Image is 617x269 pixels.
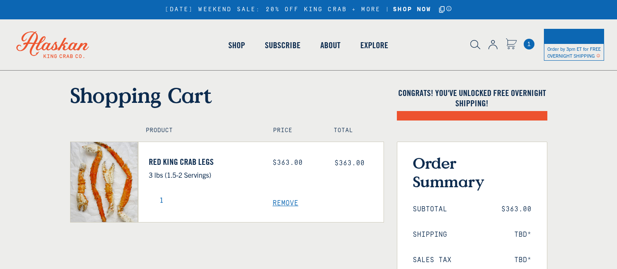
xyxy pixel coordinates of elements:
[413,231,447,239] span: Shipping
[149,169,260,180] p: 3 lbs (1.5-2 Servings)
[524,39,534,49] a: Cart
[446,6,452,14] a: Announcement Bar Modal
[273,199,384,207] a: Remove
[397,88,547,108] h4: Congrats! You've unlocked FREE OVERNIGHT SHIPPING!
[506,38,517,51] a: Cart
[149,157,260,167] a: Red King Crab Legs
[470,40,480,49] img: search
[273,127,315,134] h4: Price
[165,5,452,15] div: [DATE] WEEKEND SALE: 20% OFF KING CRAB + MORE |
[334,127,376,134] h4: Total
[596,53,600,59] span: Shipping Notice Icon
[524,39,534,49] span: 1
[390,6,434,13] a: SHOP NOW
[4,19,101,70] img: Alaskan King Crab Co. logo
[501,205,531,213] span: $363.00
[488,40,497,49] img: account
[70,83,384,108] h1: Shopping Cart
[218,21,255,70] a: Shop
[350,21,398,70] a: Explore
[273,159,322,167] div: $363.00
[413,205,447,213] span: Subtotal
[255,21,310,70] a: Subscribe
[413,154,531,191] h3: Order Summary
[71,142,138,222] img: Red King Crab Legs - 3 lbs (1.5-2 Servings)
[146,127,255,134] h4: Product
[547,46,601,59] span: Order by 3pm ET for FREE OVERNIGHT SHIPPING
[413,256,451,264] span: Sales Tax
[310,21,350,70] a: About
[393,6,431,13] strong: SHOP NOW
[335,159,365,167] span: $363.00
